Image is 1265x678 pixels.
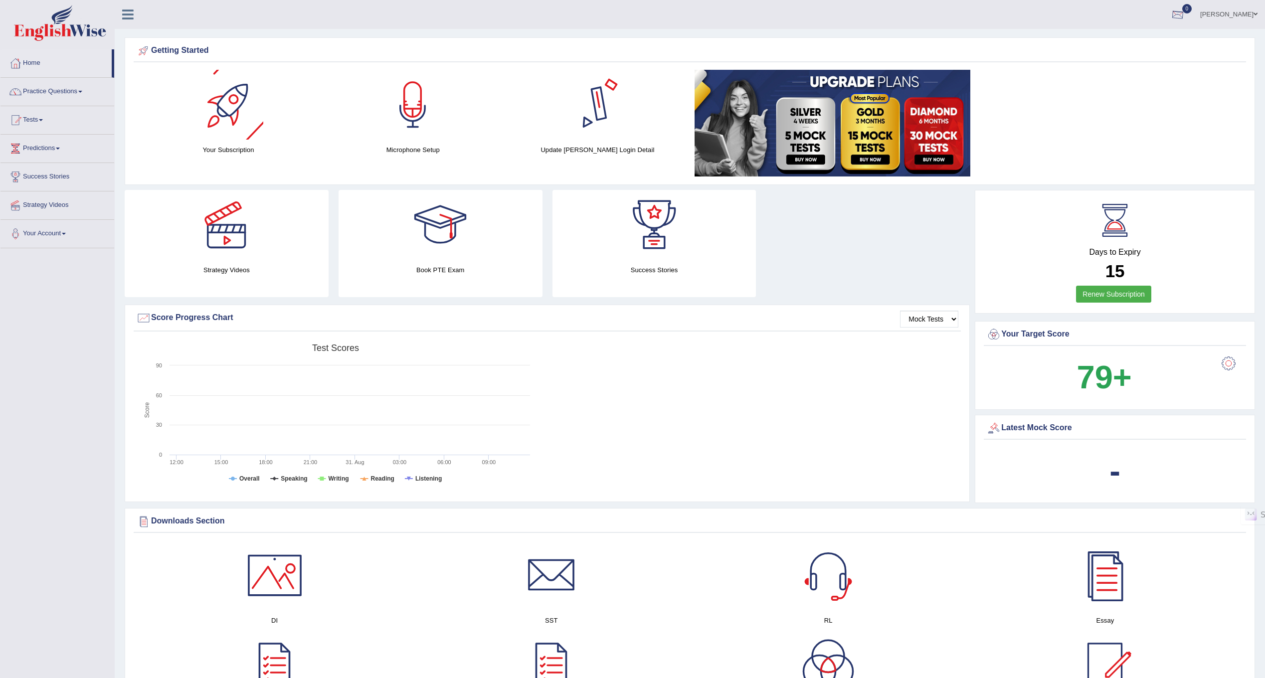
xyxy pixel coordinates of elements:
[986,327,1244,342] div: Your Target Score
[1105,261,1125,281] b: 15
[986,421,1244,436] div: Latest Mock Score
[695,615,962,626] h4: RL
[393,459,407,465] text: 03:00
[482,459,496,465] text: 09:00
[418,615,685,626] h4: SST
[141,615,408,626] h4: DI
[214,459,228,465] text: 15:00
[144,402,151,418] tspan: Score
[510,145,685,155] h4: Update [PERSON_NAME] Login Detail
[141,145,316,155] h4: Your Subscription
[0,135,114,160] a: Predictions
[346,459,364,465] tspan: 31. Aug
[281,475,307,482] tspan: Speaking
[1182,4,1192,13] span: 0
[0,191,114,216] a: Strategy Videos
[239,475,260,482] tspan: Overall
[415,475,442,482] tspan: Listening
[136,43,1244,58] div: Getting Started
[1076,286,1151,303] a: Renew Subscription
[437,459,451,465] text: 06:00
[159,452,162,458] text: 0
[695,70,970,176] img: small5.jpg
[326,145,500,155] h4: Microphone Setup
[552,265,756,275] h4: Success Stories
[259,459,273,465] text: 18:00
[0,78,114,103] a: Practice Questions
[136,514,1244,529] div: Downloads Section
[1077,359,1131,395] b: 79+
[0,163,114,188] a: Success Stories
[156,362,162,368] text: 90
[972,615,1239,626] h4: Essay
[986,248,1244,257] h4: Days to Expiry
[371,475,394,482] tspan: Reading
[136,311,958,326] div: Score Progress Chart
[156,392,162,398] text: 60
[312,343,359,353] tspan: Test scores
[328,475,349,482] tspan: Writing
[304,459,318,465] text: 21:00
[339,265,542,275] h4: Book PTE Exam
[0,106,114,131] a: Tests
[170,459,183,465] text: 12:00
[0,220,114,245] a: Your Account
[0,49,112,74] a: Home
[1109,453,1120,489] b: -
[125,265,329,275] h4: Strategy Videos
[156,422,162,428] text: 30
